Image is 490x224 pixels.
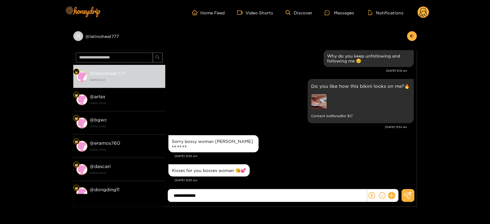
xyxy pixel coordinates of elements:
[90,170,162,176] strong: [DATE] 09:52
[153,53,163,62] button: search
[168,125,407,129] div: [DATE] 9:52 am
[192,10,201,15] span: home
[237,10,273,15] a: Video Shorts
[90,140,121,146] strong: @ eramos760
[76,164,87,175] img: conversation
[76,71,87,82] img: conversation
[75,117,78,120] img: Fan Level
[172,168,246,173] div: Kisses for you bosses woman 😘💕
[75,93,78,97] img: Fan Level
[90,164,111,169] strong: @ dascari
[308,79,414,123] div: Aug. 26, 9:52 am
[168,164,250,177] div: Aug. 26, 12:23 pm
[192,10,225,15] a: Home Feed
[311,94,327,110] img: preview
[366,9,405,16] button: Notifications
[311,83,410,90] p: Do you like how this bikini looks on me?🔥
[73,31,165,41] div: @latinoheat777
[90,193,162,199] strong: [DATE] 09:52
[90,117,107,122] strong: @ bgwc
[168,135,259,152] div: Aug. 26, 12:23 pm
[75,140,78,144] img: Fan Level
[407,31,417,41] button: arrow-left
[90,77,162,83] strong: [DATE] 12:23
[75,70,78,74] img: Fan Level
[155,55,160,60] span: search
[90,71,126,76] strong: @ latinoheat777
[90,187,120,192] strong: @ dongding11
[90,94,106,99] strong: @ arlax
[75,186,78,190] img: Fan Level
[410,34,414,39] span: arrow-left
[90,124,162,129] strong: [DATE] 09:52
[172,139,255,149] div: Sorry bossy woman [PERSON_NAME] 👀👀👀
[175,178,414,182] div: [DATE] 12:23 pm
[90,100,162,106] strong: [DATE] 09:52
[379,192,386,199] span: smile
[90,147,162,152] strong: [DATE] 09:52
[368,192,375,199] span: dollar
[367,191,376,200] button: dollar
[327,54,410,63] div: Why do you keep unfollowing and following me 😑
[237,10,246,15] span: video-camera
[75,33,81,39] span: user
[311,113,410,120] small: Content is offered for $ 17
[76,187,87,198] img: conversation
[168,69,407,73] div: [DATE] 6:12 am
[324,50,414,67] div: Aug. 26, 6:12 am
[76,94,87,105] img: conversation
[286,10,312,15] a: Discover
[75,163,78,167] img: Fan Level
[325,9,354,16] div: Messages
[76,118,87,129] img: conversation
[76,141,87,152] img: conversation
[175,154,414,158] div: [DATE] 12:23 pm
